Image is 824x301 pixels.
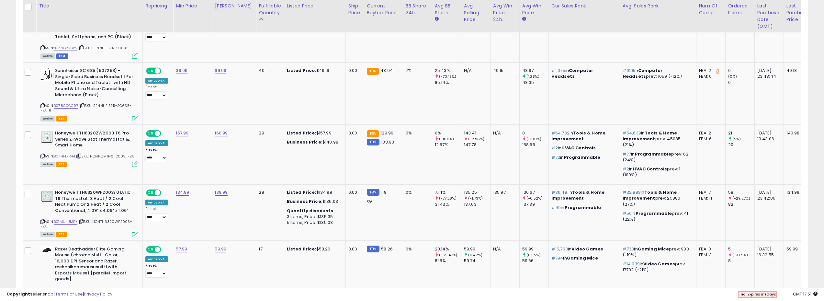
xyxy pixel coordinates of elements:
[435,202,461,207] div: 31.43%
[522,130,548,136] div: 0
[215,246,226,252] a: 59.99
[406,246,427,252] div: 0%
[40,232,55,237] span: All listings currently available for purchase on Amazon
[623,68,691,79] p: in prev: 1059 (-12%)
[78,45,129,51] span: | SKU: SENNHEISER-SC635
[464,190,490,195] div: 135.25
[215,3,253,9] div: [PERSON_NAME]
[40,68,138,121] div: ASIN:
[439,136,454,142] small: (-100%)
[623,261,691,273] p: in prev: 17792 (-21%)
[287,3,343,9] div: Listed Price
[40,246,53,255] img: 311B1zMmf0L._SL40_.jpg
[287,208,333,214] b: Quantity discounts
[40,190,138,236] div: ASIN:
[259,190,279,195] div: 28
[76,154,134,159] span: | SKU: HONHOMTH6-2003-FBA
[786,246,808,252] div: 59.99
[40,68,53,81] img: 41kSy3usZ6L._SL40_.jpg
[435,80,461,86] div: 85.14%
[145,263,168,278] div: Preset:
[551,130,570,136] span: #54,702
[623,190,691,207] p: in prev: 25880 (27%)
[728,142,754,148] div: 20
[551,246,615,252] p: in
[732,196,750,201] small: (-29.27%)
[215,130,228,136] a: 160.99
[287,246,316,252] b: Listed Price:
[464,202,490,207] div: 137.63
[160,247,171,252] span: OFF
[348,3,361,16] div: Ship Price
[435,246,461,252] div: 28.14%
[757,68,779,79] div: [DATE] 23:48:44
[493,68,514,74] div: 49.15
[367,68,379,75] small: FBA
[54,45,77,51] a: B078GP98P2
[732,252,748,258] small: (-37.5%)
[571,246,603,252] span: Video Games
[699,252,720,258] div: FBM: 3
[526,74,539,79] small: (1.28%)
[623,189,641,195] span: #32,888
[145,3,170,9] div: Repricing
[287,130,341,136] div: $157.99
[623,211,691,222] p: in prev: 41 (22%)
[84,291,112,297] a: Privacy Policy
[623,246,634,252] span: #733
[728,3,752,16] div: Ordered Items
[786,130,808,136] div: 140.98
[39,3,140,9] div: Title
[786,68,808,74] div: 40.18
[55,130,134,150] b: Honeywell TH6320ZW2003 T6 Pro Series Z-Wave Stat Thermostat &, Smart Home
[147,131,155,136] span: ON
[287,130,316,136] b: Listed Price:
[435,190,461,195] div: 7.14%
[464,258,490,264] div: 59.74
[439,74,456,79] small: (-70.13%)
[40,130,53,143] img: 41JzOFj5iFL._SL40_.jpg
[551,246,568,252] span: #15,703
[367,189,379,196] small: FBM
[493,130,514,136] div: N/A
[699,246,720,252] div: FBA: 0
[145,200,168,205] div: Amazon AI
[623,189,677,201] span: Tools & Home Improvement
[567,255,598,261] span: Gaming Mice
[565,204,601,211] span: Programmable
[160,68,171,74] span: OFF
[54,219,77,225] a: B01MUKUMEX
[287,214,341,220] div: 3 Items, Price: $135.35
[522,246,548,252] div: 59.99
[55,291,83,297] a: Terms of Use
[40,116,55,122] span: All listings currently available for purchase on Amazon
[757,130,779,142] div: [DATE] 19:43:06
[623,67,662,79] span: Computer Headsets
[367,130,379,137] small: FBA
[623,210,632,216] span: #50
[287,220,341,226] div: 5 Items, Price: $135.08
[623,166,691,178] p: in prev: 1 (100%)
[493,246,514,252] div: N/A
[786,190,808,195] div: 134.99
[54,154,75,159] a: B07HFL7R44
[147,190,155,196] span: ON
[6,291,112,297] div: seller snap | |
[551,130,605,142] span: Tools & Home Improvement
[522,68,548,74] div: 48.97
[764,292,767,297] b: 7
[623,67,635,74] span: #928
[147,68,155,74] span: ON
[464,130,490,136] div: 143.41
[435,16,439,22] small: Avg BB Share.
[40,190,53,203] img: 41xuF1LHv2L._SL40_.jpg
[623,130,641,136] span: #54,639
[55,190,134,215] b: Honeywell TH6320WF2003/U Lyric T6 Thermostat, 3 Heat / 2 Cool Heat Pump Or 2 Heat / 2 Cool Conven...
[623,130,677,142] span: Tools & Home Improvement
[643,261,675,267] span: Video Games
[6,291,30,297] strong: Copyright
[439,252,457,258] small: (-65.47%)
[522,80,548,86] div: 48.35
[406,68,427,74] div: 7%
[380,67,393,74] span: 48.94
